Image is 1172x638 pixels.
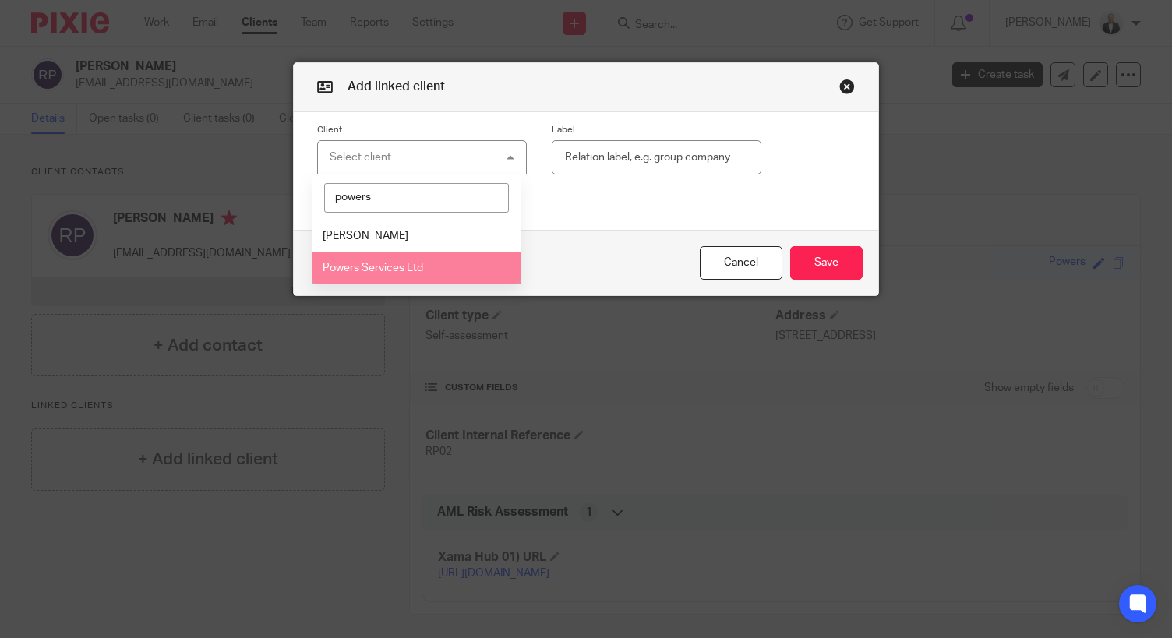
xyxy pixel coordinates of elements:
div: Select client [330,152,391,163]
label: Client [317,124,527,136]
label: Label [552,124,761,136]
button: Cancel [700,246,782,280]
input: Search options... [324,183,509,213]
span: [PERSON_NAME] [323,231,408,241]
span: Powers Services Ltd [323,263,423,273]
span: Add linked client [348,80,445,93]
button: Save [790,246,863,280]
input: Relation label, e.g. group company [552,140,761,175]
